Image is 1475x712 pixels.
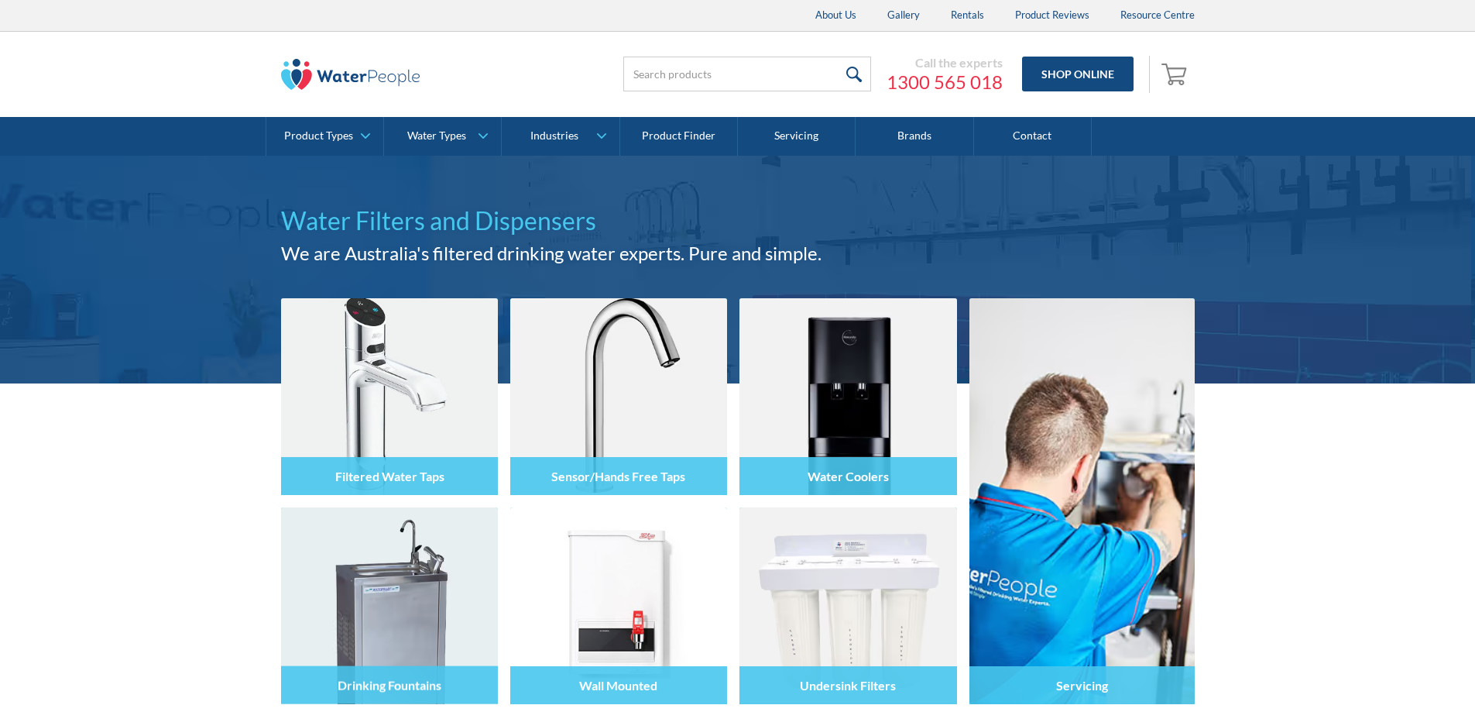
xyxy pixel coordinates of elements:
[281,507,498,704] img: Drinking Fountains
[1022,57,1134,91] a: Shop Online
[281,59,420,90] img: The Water People
[266,117,383,156] a: Product Types
[407,129,466,143] div: Water Types
[502,117,619,156] a: Industries
[800,678,896,693] h4: Undersink Filters
[1158,56,1195,93] a: Open empty cart
[808,469,889,483] h4: Water Coolers
[738,117,856,156] a: Servicing
[856,117,973,156] a: Brands
[620,117,738,156] a: Product Finder
[579,678,657,693] h4: Wall Mounted
[739,507,956,704] img: Undersink Filters
[969,298,1195,704] a: Servicing
[739,298,956,495] img: Water Coolers
[338,677,441,692] h4: Drinking Fountains
[974,117,1092,156] a: Contact
[623,57,871,91] input: Search products
[510,507,727,704] img: Wall Mounted
[530,129,578,143] div: Industries
[1056,678,1108,693] h4: Servicing
[284,129,353,143] div: Product Types
[887,71,1003,94] a: 1300 565 018
[510,298,727,495] img: Sensor/Hands Free Taps
[551,469,685,483] h4: Sensor/Hands Free Taps
[1161,61,1191,86] img: shopping cart
[384,117,501,156] a: Water Types
[281,298,498,495] img: Filtered Water Taps
[334,468,444,483] h4: Filtered Water Taps
[887,55,1003,71] div: Call the experts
